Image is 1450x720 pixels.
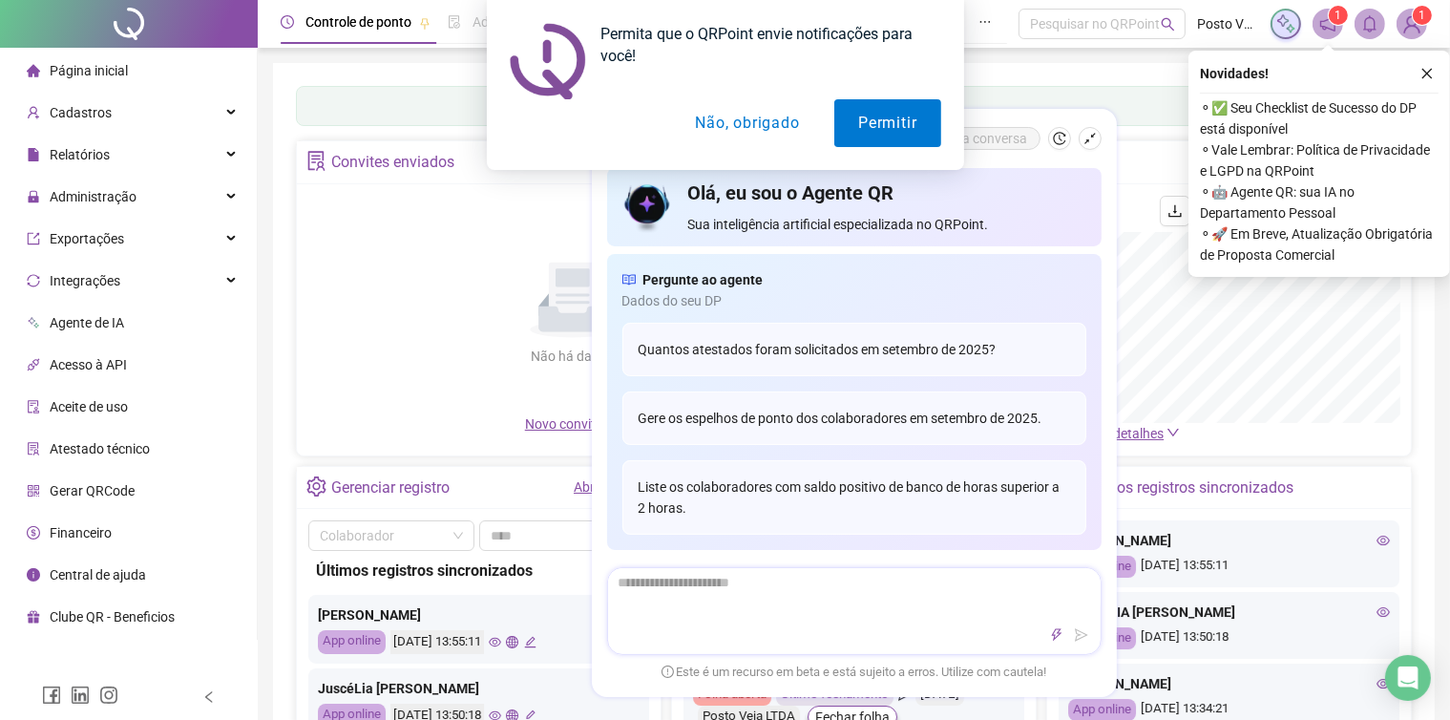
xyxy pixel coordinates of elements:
span: download [1167,203,1183,219]
span: eye [1376,605,1390,619]
span: Aceite de uso [50,399,128,414]
span: Sua inteligência artificial especializada no QRPoint. [687,214,1085,235]
div: Open Intercom Messenger [1385,655,1431,701]
span: export [27,232,40,245]
div: App online [318,630,386,654]
span: ⚬ 🤖 Agente QR: sua IA no Departamento Pessoal [1200,181,1439,223]
span: Dados do seu DP [622,290,1086,311]
span: qrcode [27,484,40,498]
span: eye [489,636,501,648]
span: Central de ajuda [50,567,146,582]
span: sync [27,274,40,287]
span: Exportações [50,231,124,246]
h4: Olá, eu sou o Agente QR [687,180,1085,206]
span: Novo convite [525,416,620,432]
span: thunderbolt [1050,628,1063,642]
span: Ver detalhes [1090,426,1164,441]
span: facebook [42,686,61,705]
div: Gerenciar registro [331,472,450,504]
div: [PERSON_NAME] [1068,673,1390,694]
span: exclamation-circle [662,665,674,677]
div: Quantos atestados foram solicitados em setembro de 2025? [622,323,1086,376]
span: Atestado técnico [50,441,150,456]
span: Financeiro [50,525,112,540]
div: JuscéLia [PERSON_NAME] [318,678,640,699]
div: Liste os colaboradores com saldo positivo de banco de horas superior a 2 horas. [622,460,1086,535]
span: Integrações [50,273,120,288]
span: Gerar QRCode [50,483,135,498]
span: solution [27,442,40,455]
button: Não, obrigado [671,99,823,147]
span: instagram [99,686,118,705]
span: Acesso à API [50,357,127,372]
span: audit [27,400,40,413]
span: eye [1376,677,1390,690]
img: icon [622,180,673,235]
span: info-circle [27,568,40,582]
button: thunderbolt [1045,624,1068,646]
a: Ver detalhes down [1090,426,1180,441]
div: [PERSON_NAME] [318,604,640,625]
div: [PERSON_NAME] [1068,530,1390,551]
span: dollar [27,526,40,540]
span: eye [1376,534,1390,547]
a: Abrir registro [574,479,651,495]
span: linkedin [71,686,90,705]
span: Clube QR - Beneficios [50,609,175,625]
span: lock [27,190,40,203]
span: edit [524,636,536,648]
button: Permitir [834,99,940,147]
span: gift [27,610,40,624]
span: read [622,269,636,290]
img: notification icon [510,23,586,99]
div: Últimos registros sincronizados [1082,472,1293,504]
div: Não há dados [485,346,661,367]
span: setting [306,476,326,497]
span: Administração [50,189,137,204]
span: down [1166,426,1180,439]
span: left [202,690,216,704]
div: JUSCÉLIA [PERSON_NAME] [1068,602,1390,623]
div: Permita que o QRPoint envie notificações para você! [586,23,941,67]
div: Últimos registros sincronizados [316,559,641,582]
div: Gere os espelhos de ponto dos colaboradores em setembro de 2025. [622,392,1086,445]
span: ⚬ 🚀 Em Breve, Atualização Obrigatória de Proposta Comercial [1200,223,1439,265]
div: [DATE] 13:50:18 [1068,627,1390,649]
span: global [506,636,518,648]
span: Pergunte ao agente [643,269,764,290]
button: send [1070,624,1093,646]
span: Este é um recurso em beta e está sujeito a erros. Utilize com cautela! [662,663,1047,682]
span: api [27,358,40,371]
span: Agente de IA [50,315,124,330]
div: [DATE] 13:55:11 [390,630,484,654]
div: [DATE] 13:55:11 [1068,556,1390,578]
